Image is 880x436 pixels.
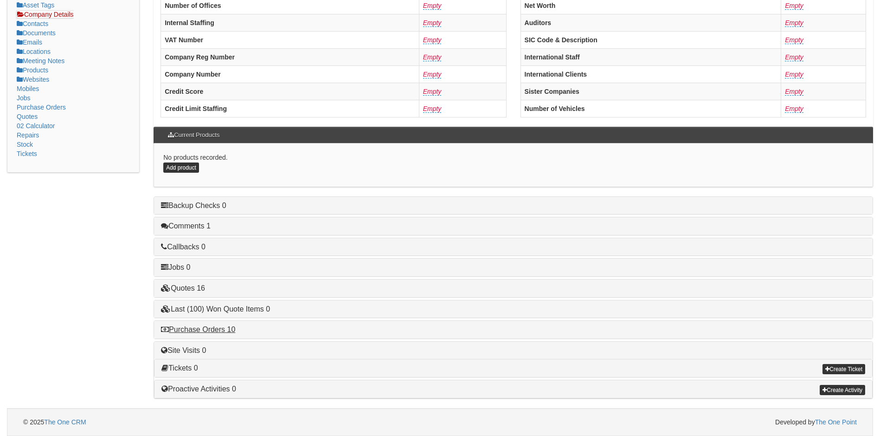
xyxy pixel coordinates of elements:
a: Jobs 0 [161,263,190,271]
a: The One CRM [44,418,86,426]
a: Quotes 16 [161,284,205,292]
a: Last (100) Won Quote Items 0 [161,305,270,313]
th: Company Number [161,65,419,83]
th: International Staff [520,48,781,65]
th: Credit Score [161,83,419,100]
a: Comments 1 [161,222,211,230]
th: VAT Number [161,31,419,48]
th: Internal Staffing [161,14,419,31]
th: Credit Limit Staffing [161,100,419,117]
a: Create Ticket [822,364,865,374]
a: Empty [785,19,803,27]
a: Meeting Notes [17,57,64,65]
a: Empty [785,88,803,96]
a: Callbacks 0 [161,243,206,251]
a: Tickets 0 [161,364,198,372]
span: © 2025 [23,418,86,426]
a: Empty [423,2,442,10]
a: Empty [785,2,803,10]
a: Purchase Orders [17,104,66,111]
a: Empty [423,36,442,44]
th: Auditors [520,14,781,31]
a: Emails [17,39,42,46]
a: Contacts [17,20,48,27]
th: Sister Companies [520,83,781,100]
a: Empty [785,36,803,44]
a: Empty [423,19,442,27]
a: Locations [17,48,51,55]
a: Empty [785,71,803,78]
a: Asset Tags [17,1,54,9]
a: Company Details [17,10,74,19]
a: Empty [785,53,803,61]
a: Websites [17,76,49,83]
a: Create Activity [820,385,865,395]
th: SIC Code & Description [520,31,781,48]
a: Empty [423,71,442,78]
a: Add product [163,163,199,173]
a: The One Point [815,418,857,426]
a: Site Visits 0 [161,346,206,354]
th: Company Reg Number [161,48,419,65]
a: Empty [423,105,442,113]
a: Jobs [17,94,31,102]
th: Number of Vehicles [520,100,781,117]
h3: Current Products [163,127,224,143]
a: Purchase Orders 10 [161,325,235,333]
a: Documents [17,29,56,37]
a: Mobiles [17,85,39,92]
a: Empty [785,105,803,113]
a: Products [17,66,48,74]
a: Stock [17,141,33,148]
a: Tickets [17,150,37,157]
a: Backup Checks 0 [161,202,226,209]
div: No products recorded. [154,143,873,187]
a: Quotes [17,113,38,120]
th: International Clients [520,65,781,83]
span: Developed by [775,417,857,427]
a: Repairs [17,131,39,139]
a: Empty [423,53,442,61]
a: 02 Calculator [17,122,55,130]
a: Proactive Activities 0 [161,385,236,393]
a: Empty [423,88,442,96]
